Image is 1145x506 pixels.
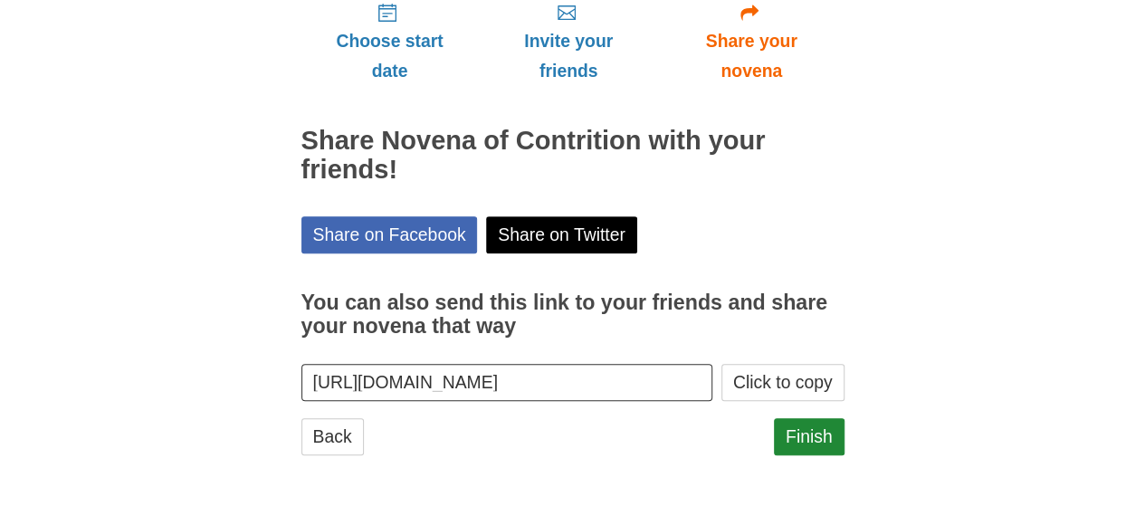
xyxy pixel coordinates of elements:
[774,418,844,455] a: Finish
[721,364,844,401] button: Click to copy
[496,26,640,86] span: Invite your friends
[486,216,637,253] a: Share on Twitter
[301,418,364,455] a: Back
[301,216,478,253] a: Share on Facebook
[320,26,461,86] span: Choose start date
[677,26,826,86] span: Share your novena
[301,291,844,338] h3: You can also send this link to your friends and share your novena that way
[301,127,844,185] h2: Share Novena of Contrition with your friends!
